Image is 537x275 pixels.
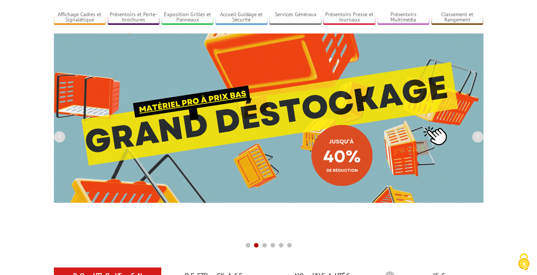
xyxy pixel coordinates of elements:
a: Présentoirs Presse et Journaux [323,11,375,24]
a: Présentoirs et Porte-brochures [108,11,160,24]
a: Classement et Rangement [431,11,483,24]
a: Services Généraux [269,11,321,24]
button: Cookies (fenêtre modale) [511,249,537,275]
img: Cookies (fenêtre modale) [514,252,533,271]
a: Accueil Guidage et Sécurité [216,11,268,24]
a: Exposition Grilles et Panneaux [162,11,214,24]
a: Présentoirs Multimédia [378,11,430,24]
a: Affichage Cadres et Signalétique [54,11,106,24]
